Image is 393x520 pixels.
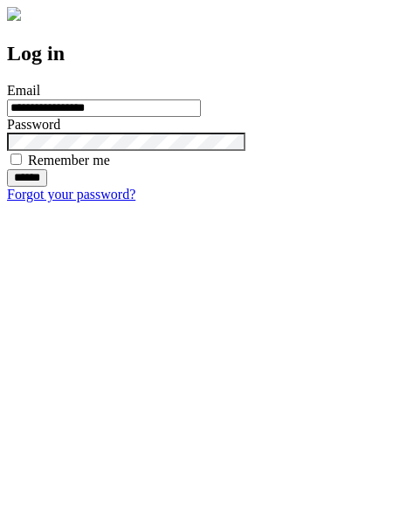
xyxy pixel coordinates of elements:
[7,117,60,132] label: Password
[7,83,40,98] label: Email
[7,42,386,65] h2: Log in
[7,7,21,21] img: logo-4e3dc11c47720685a147b03b5a06dd966a58ff35d612b21f08c02c0306f2b779.png
[7,187,135,202] a: Forgot your password?
[28,153,110,168] label: Remember me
